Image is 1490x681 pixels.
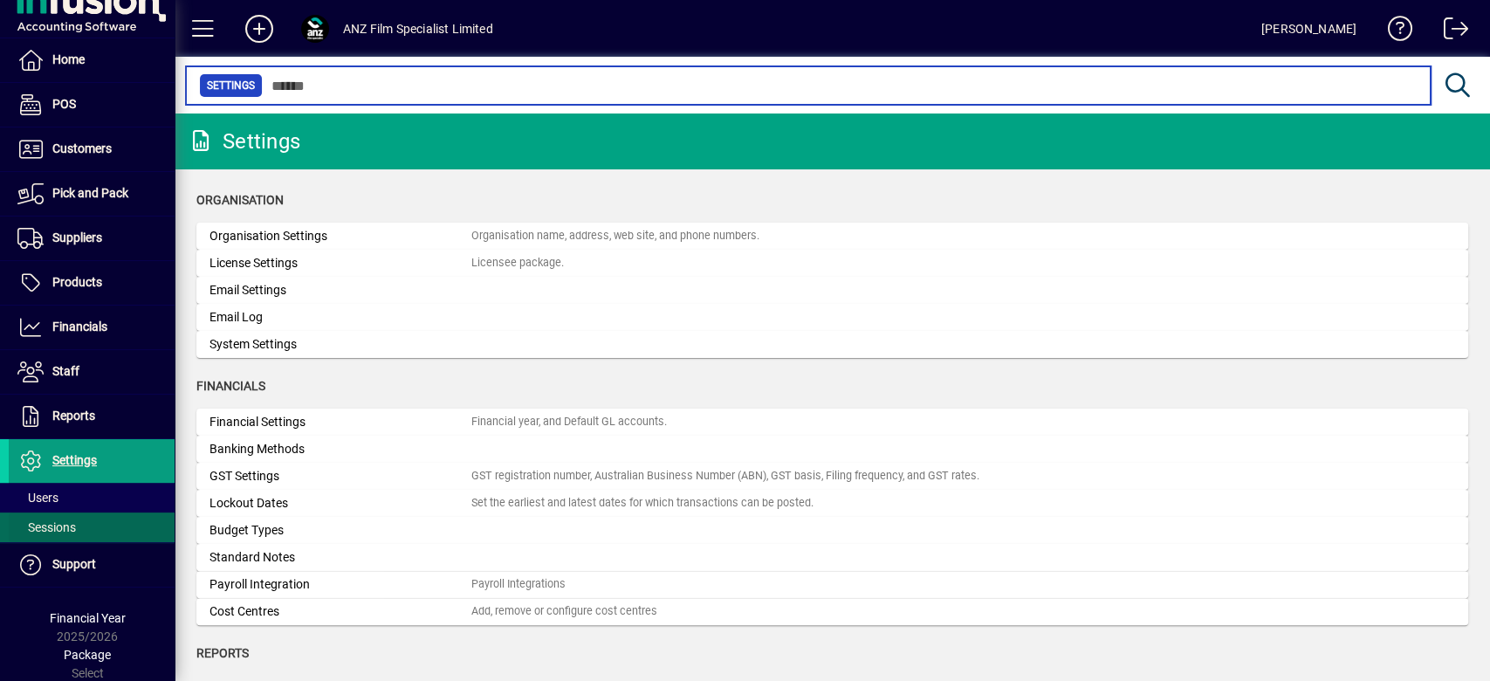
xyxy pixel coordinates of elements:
span: Pick and Pack [52,186,128,200]
div: [PERSON_NAME] [1261,15,1356,43]
div: Settings [188,127,300,155]
span: Users [17,491,58,505]
a: Knowledge Base [1374,3,1412,60]
a: Financials [9,306,175,349]
a: Cost CentresAdd, remove or configure cost centres [196,598,1468,625]
div: Payroll Integrations [471,576,566,593]
a: Budget Types [196,517,1468,544]
div: License Settings [209,254,471,272]
span: Organisation [196,193,284,207]
a: Payroll IntegrationPayroll Integrations [196,571,1468,598]
div: GST registration number, Australian Business Number (ABN), GST basis, Filing frequency, and GST r... [471,468,979,485]
div: Set the earliest and latest dates for which transactions can be posted. [471,495,814,512]
div: Add, remove or configure cost centres [471,603,657,620]
span: Customers [52,141,112,155]
span: Products [52,275,102,289]
a: GST SettingsGST registration number, Australian Business Number (ABN), GST basis, Filing frequenc... [196,463,1468,490]
a: Organisation SettingsOrganisation name, address, web site, and phone numbers. [196,223,1468,250]
div: Standard Notes [209,548,471,567]
div: Email Settings [209,281,471,299]
a: Suppliers [9,217,175,260]
button: Add [231,13,287,45]
a: Banking Methods [196,436,1468,463]
div: Payroll Integration [209,575,471,594]
a: POS [9,83,175,127]
a: Support [9,543,175,587]
a: Reports [9,395,175,438]
span: Staff [52,364,79,378]
a: System Settings [196,331,1468,358]
div: Email Log [209,308,471,327]
a: Users [9,483,175,512]
div: Licensee package. [471,255,564,272]
a: Email Settings [196,277,1468,304]
span: Settings [207,77,255,94]
span: Financial Year [50,611,126,625]
a: Financial SettingsFinancial year, and Default GL accounts. [196,409,1468,436]
div: Budget Types [209,521,471,540]
span: Settings [52,453,97,467]
a: Pick and Pack [9,172,175,216]
a: Staff [9,350,175,394]
span: Package [64,648,111,662]
a: Logout [1430,3,1468,60]
a: Email Log [196,304,1468,331]
a: License SettingsLicensee package. [196,250,1468,277]
a: Customers [9,127,175,171]
div: Banking Methods [209,440,471,458]
span: Reports [52,409,95,423]
div: Organisation name, address, web site, and phone numbers. [471,228,759,244]
div: ANZ Film Specialist Limited [343,15,493,43]
span: Suppliers [52,230,102,244]
span: Sessions [17,520,76,534]
button: Profile [287,13,343,45]
span: Home [52,52,85,66]
span: POS [52,97,76,111]
a: Lockout DatesSet the earliest and latest dates for which transactions can be posted. [196,490,1468,517]
span: Financials [196,379,265,393]
div: Financial Settings [209,413,471,431]
span: Financials [52,320,107,334]
div: System Settings [209,335,471,354]
a: Home [9,38,175,82]
a: Sessions [9,512,175,542]
span: Reports [196,646,249,660]
div: GST Settings [209,467,471,485]
a: Standard Notes [196,544,1468,571]
span: Support [52,557,96,571]
div: Financial year, and Default GL accounts. [471,414,667,430]
div: Cost Centres [209,602,471,621]
div: Lockout Dates [209,494,471,512]
a: Products [9,261,175,305]
div: Organisation Settings [209,227,471,245]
